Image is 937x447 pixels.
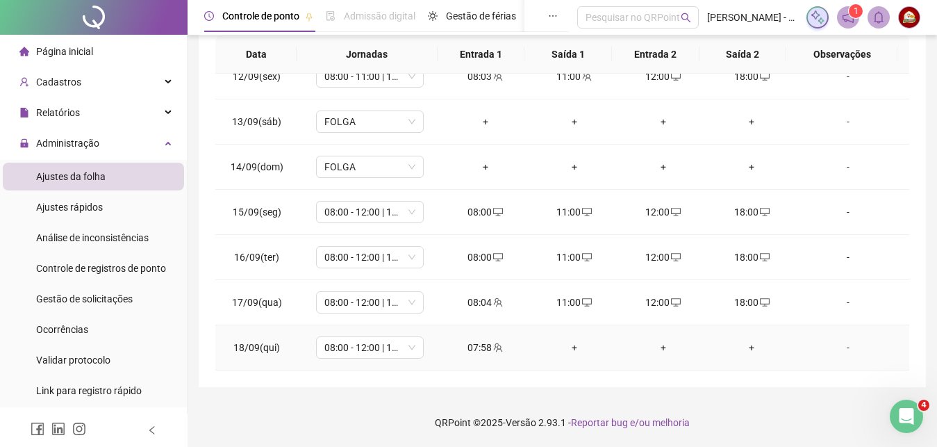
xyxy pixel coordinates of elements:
[74,117,222,130] div: joined the conversation
[541,295,608,310] div: 11:00
[452,295,519,310] div: 08:04
[581,252,592,262] span: desktop
[305,13,313,21] span: pushpin
[670,298,681,307] span: desktop
[19,138,29,148] span: lock
[612,35,699,74] th: Entrada 2
[630,114,697,129] div: +
[244,6,269,31] div: Fechar
[19,47,29,56] span: home
[807,114,889,129] div: -
[36,232,149,243] span: Análise de inconsistências
[40,8,62,30] img: Profile image for Ana
[452,340,519,355] div: 07:58
[36,171,106,182] span: Ajustes da folha
[872,11,885,24] span: bell
[36,324,88,335] span: Ocorrências
[11,147,228,218] div: Olá, bom dia! Meu nome é [PERSON_NAME] e estou aqui para te ajudar 😄Como podemos te auxiliar?
[758,72,770,81] span: desktop
[11,147,267,229] div: Financeiro diz…
[670,252,681,262] span: desktop
[297,35,437,74] th: Jornadas
[541,69,608,84] div: 11:00
[807,69,889,84] div: -
[758,298,770,307] span: desktop
[452,69,519,84] div: 08:03
[324,66,415,87] span: 08:00 - 11:00 | 13:00 - 18:00
[492,72,503,81] span: team
[222,10,299,22] span: Controle de ponto
[452,250,519,265] div: 08:00
[22,155,217,196] div: Olá, bom dia! Meu nome é [PERSON_NAME] e estou aqui para te ajudar 😄
[630,69,697,84] div: 12:00
[630,250,697,265] div: 12:00
[324,202,415,222] span: 08:00 - 12:00 | 13:00 - 18:00
[19,108,29,117] span: file
[233,342,280,353] span: 18/09(qui)
[719,114,786,129] div: +
[719,295,786,310] div: 18:00
[758,252,770,262] span: desktop
[9,6,35,32] button: go back
[541,159,608,174] div: +
[524,35,612,74] th: Saída 1
[36,138,99,149] span: Administração
[234,252,279,263] span: 16/09(ter)
[452,159,519,174] div: +
[807,159,889,174] div: -
[719,69,786,84] div: 18:00
[541,204,608,220] div: 11:00
[786,35,897,74] th: Observações
[324,292,415,313] span: 08:00 - 12:00 | 13:00 - 18:00
[233,206,281,218] span: 15/09(seg)
[344,10,415,22] span: Admissão digital
[452,114,519,129] div: +
[36,385,142,396] span: Link para registro rápido
[630,340,697,355] div: +
[581,72,592,81] span: team
[11,115,267,147] div: Financeiro diz…
[630,204,697,220] div: 12:00
[11,229,228,287] div: Atenção! O chat será encerrado automaticamente pelo sistema em alguns minutos por inatividade.
[22,296,217,364] div: O ticket será encerrado por inatividade. Caso ainda tenha dúvidas, ou precise de qualquer suporte...
[22,238,217,279] div: Atenção! O chat será encerrado automaticamente pelo sistema em alguns minutos por inatividade.
[188,398,937,447] footer: QRPoint © 2025 - 2.93.1 -
[452,204,519,220] div: 08:00
[36,202,103,213] span: Ajustes rápidos
[492,207,503,217] span: desktop
[581,207,592,217] span: desktop
[215,35,297,74] th: Data
[492,298,503,307] span: team
[541,340,608,355] div: +
[36,355,110,366] span: Validar protocolo
[890,400,923,433] iframe: Intercom live chat
[36,107,80,118] span: Relatórios
[438,35,525,74] th: Entrada 1
[541,114,608,129] div: +
[810,10,825,25] img: sparkle-icon.fc2bf0ac1784a2077858766a79e2daf3.svg
[428,11,438,21] span: sun
[22,196,217,210] div: Como podemos te auxiliar?
[581,298,592,307] span: desktop
[670,207,681,217] span: desktop
[492,252,503,262] span: desktop
[670,72,681,81] span: desktop
[446,10,516,22] span: Gestão de férias
[31,422,44,436] span: facebook
[324,156,415,177] span: FOLGA
[147,425,157,435] span: left
[67,13,88,24] h1: Ana
[899,7,920,28] img: 54981
[51,422,65,436] span: linkedin
[571,417,690,428] span: Reportar bug e/ou melhoria
[548,11,558,21] span: ellipsis
[326,11,335,21] span: file-done
[324,247,415,268] span: 08:00 - 12:00 | 13:00 - 18:00
[807,250,889,265] div: -
[719,159,786,174] div: +
[19,77,29,87] span: user-add
[506,417,536,428] span: Versão
[849,4,863,18] sup: 1
[797,47,886,62] span: Observações
[630,295,697,310] div: 12:00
